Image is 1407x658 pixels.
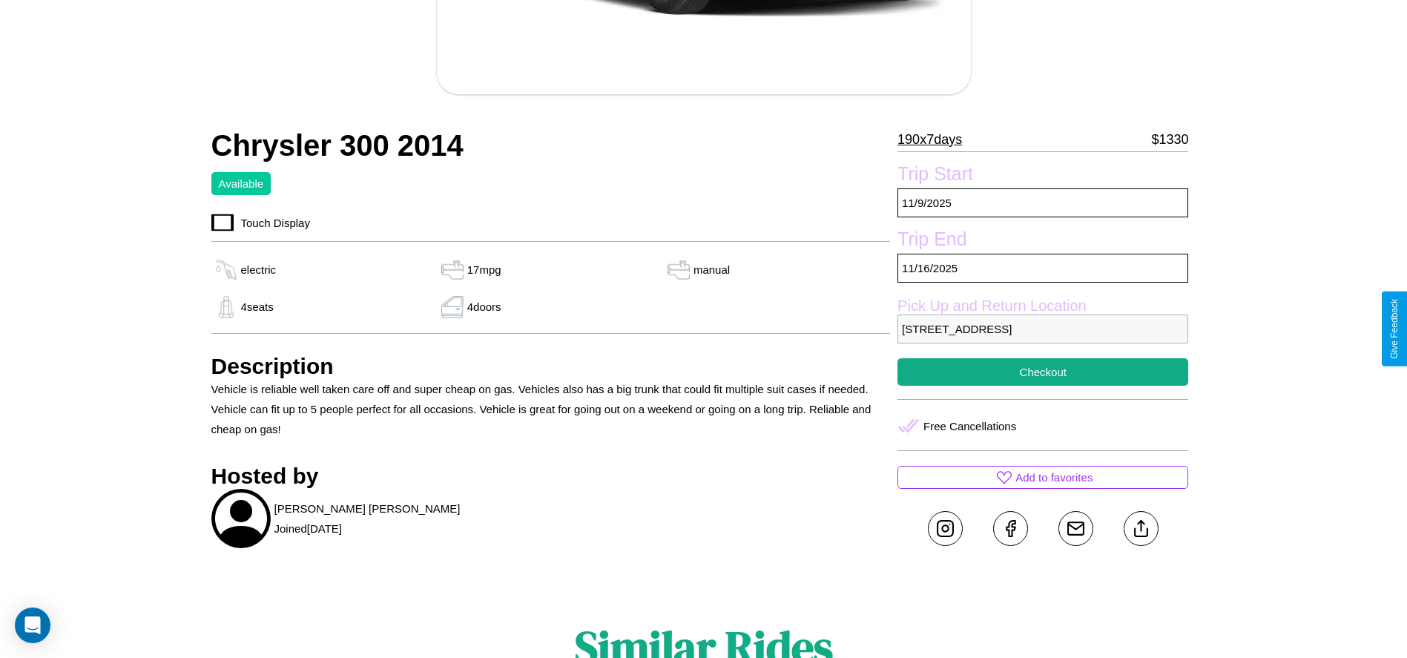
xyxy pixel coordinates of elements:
img: gas [211,259,241,281]
button: Add to favorites [897,466,1188,489]
p: Available [219,174,264,194]
p: [STREET_ADDRESS] [897,315,1188,343]
p: Joined [DATE] [274,519,342,539]
p: $ 1330 [1151,128,1188,151]
p: [PERSON_NAME] [PERSON_NAME] [274,499,461,519]
label: Trip End [897,228,1188,254]
p: 4 doors [467,297,501,317]
p: electric [241,260,277,280]
h3: Description [211,354,891,379]
p: manual [693,260,730,280]
label: Trip Start [897,163,1188,188]
p: 4 seats [241,297,274,317]
h3: Hosted by [211,464,891,489]
button: Checkout [897,358,1188,386]
h2: Chrysler 300 2014 [211,129,891,162]
p: 11 / 16 / 2025 [897,254,1188,283]
div: Give Feedback [1389,299,1400,359]
img: gas [664,259,693,281]
img: gas [438,296,467,318]
label: Pick Up and Return Location [897,297,1188,315]
p: Free Cancellations [923,416,1016,436]
p: 17 mpg [467,260,501,280]
img: gas [211,296,241,318]
p: Add to favorites [1015,467,1093,487]
p: 190 x 7 days [897,128,962,151]
p: 11 / 9 / 2025 [897,188,1188,217]
p: Touch Display [234,213,310,233]
div: Open Intercom Messenger [15,608,50,643]
img: gas [438,259,467,281]
p: Vehicle is reliable well taken care off and super cheap on gas. Vehicles also has a big trunk tha... [211,379,891,439]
